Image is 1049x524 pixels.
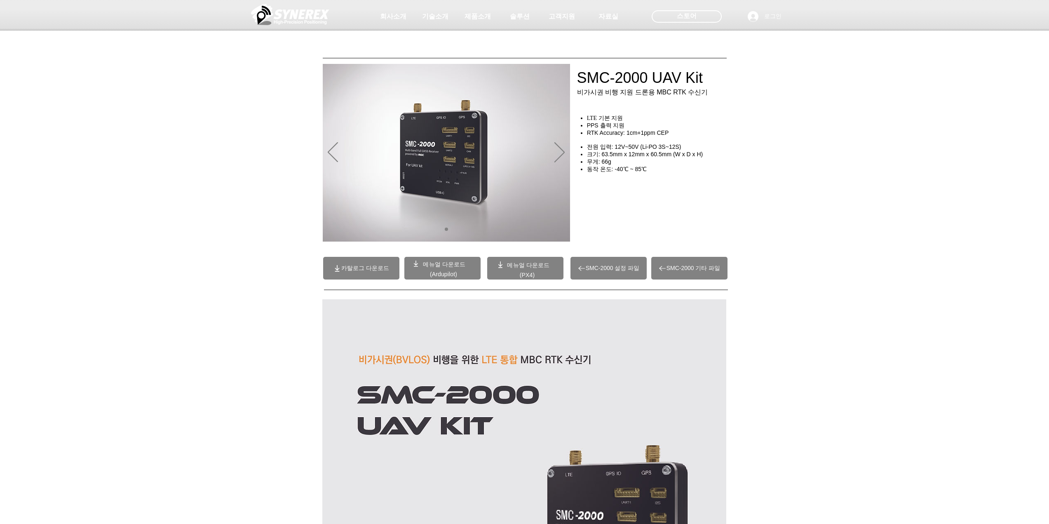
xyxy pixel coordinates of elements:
[507,262,549,268] a: 메뉴얼 다운로드
[587,129,669,136] span: RTK Accuracy: 1cm+1ppm CEP
[328,142,338,164] button: 이전
[549,12,575,21] span: 고객지원
[587,166,647,172] span: 동작 온도: -40℃ ~ 85℃
[587,151,703,157] span: 크기: 63.5mm x 12mm x 60.5mm (W x D x H)
[761,12,784,21] span: 로그인
[588,8,629,25] a: 자료실
[541,8,582,25] a: 고객지원
[742,9,787,24] button: 로그인
[598,12,618,21] span: 자료실
[341,265,389,272] span: 카탈로그 다운로드
[373,8,414,25] a: 회사소개
[251,2,329,27] img: 씨너렉스_White_simbol_대지 1.png
[323,257,399,280] a: 카탈로그 다운로드
[323,64,570,242] div: 슬라이드쇼
[587,158,611,165] span: 무게: 66g
[587,143,681,150] span: 전원 입력: 12V~50V (Li-PO 3S~12S)
[323,64,570,242] img: SMC2000.jpg
[441,228,451,231] nav: 슬라이드
[520,272,535,278] a: (PX4)
[423,261,465,268] a: 메뉴얼 다운로드
[954,489,1049,524] iframe: Wix Chat
[430,271,457,277] a: (Ardupilot)
[465,12,491,21] span: 제품소개
[510,12,530,21] span: 솔루션
[677,12,697,21] span: 스토어
[651,257,727,280] a: SMC-2000 기타 파일
[380,12,406,21] span: 회사소개
[499,8,540,25] a: 솔루션
[422,12,448,21] span: 기술소개
[457,8,498,25] a: 제품소개
[652,10,722,23] div: 스토어
[586,265,640,272] span: SMC-2000 설정 파일
[415,8,456,25] a: 기술소개
[570,257,647,280] a: SMC-2000 설정 파일
[445,228,448,231] a: 01
[554,142,565,164] button: 다음
[666,265,720,272] span: SMC-2000 기타 파일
